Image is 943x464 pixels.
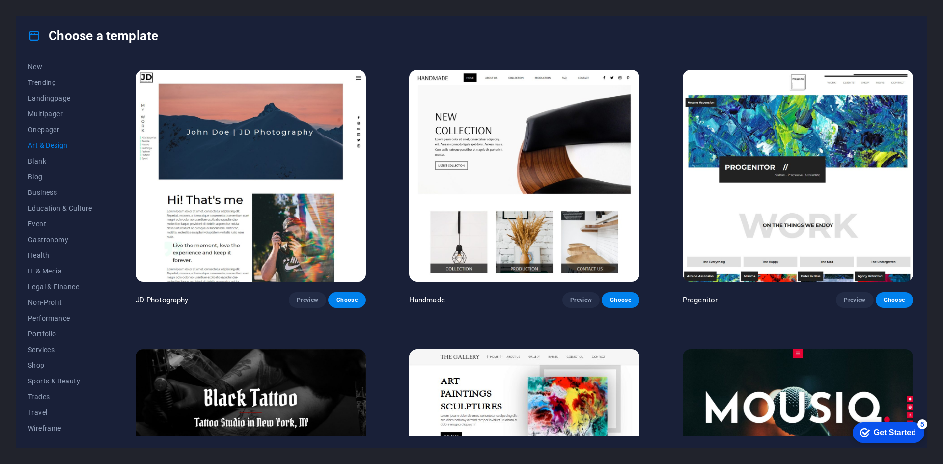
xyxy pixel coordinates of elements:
[28,106,92,122] button: Multipager
[28,110,92,118] span: Multipager
[28,216,92,232] button: Event
[28,200,92,216] button: Education & Culture
[28,342,92,357] button: Services
[28,153,92,169] button: Blank
[28,310,92,326] button: Performance
[28,393,92,401] span: Trades
[28,267,92,275] span: IT & Media
[28,295,92,310] button: Non-Profit
[28,346,92,354] span: Services
[610,296,631,304] span: Choose
[28,389,92,405] button: Trades
[289,292,326,308] button: Preview
[28,279,92,295] button: Legal & Finance
[136,295,189,305] p: JD Photography
[8,5,80,26] div: Get Started 5 items remaining, 0% complete
[28,28,158,44] h4: Choose a template
[28,75,92,90] button: Trending
[836,292,873,308] button: Preview
[409,295,445,305] p: Handmade
[28,79,92,86] span: Trending
[28,299,92,306] span: Non-Profit
[28,126,92,134] span: Onepager
[844,296,865,304] span: Preview
[328,292,365,308] button: Choose
[28,263,92,279] button: IT & Media
[29,11,71,20] div: Get Started
[28,405,92,420] button: Travel
[28,137,92,153] button: Art & Design
[28,59,92,75] button: New
[136,70,366,282] img: JD Photography
[28,314,92,322] span: Performance
[28,251,92,259] span: Health
[297,296,318,304] span: Preview
[28,247,92,263] button: Health
[336,296,358,304] span: Choose
[409,70,639,282] img: Handmade
[28,232,92,247] button: Gastronomy
[683,295,718,305] p: Progenitor
[28,326,92,342] button: Portfolio
[28,330,92,338] span: Portfolio
[28,220,92,228] span: Event
[28,373,92,389] button: Sports & Beauty
[28,157,92,165] span: Blank
[28,377,92,385] span: Sports & Beauty
[28,357,92,373] button: Shop
[28,361,92,369] span: Shop
[28,204,92,212] span: Education & Culture
[28,173,92,181] span: Blog
[602,292,639,308] button: Choose
[28,424,92,432] span: Wireframe
[28,185,92,200] button: Business
[28,409,92,416] span: Travel
[570,296,592,304] span: Preview
[562,292,600,308] button: Preview
[28,283,92,291] span: Legal & Finance
[28,236,92,244] span: Gastronomy
[73,2,83,12] div: 5
[876,292,913,308] button: Choose
[28,94,92,102] span: Landingpage
[683,70,913,282] img: Progenitor
[28,90,92,106] button: Landingpage
[28,122,92,137] button: Onepager
[28,420,92,436] button: Wireframe
[28,63,92,71] span: New
[28,141,92,149] span: Art & Design
[884,296,905,304] span: Choose
[28,169,92,185] button: Blog
[28,189,92,196] span: Business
